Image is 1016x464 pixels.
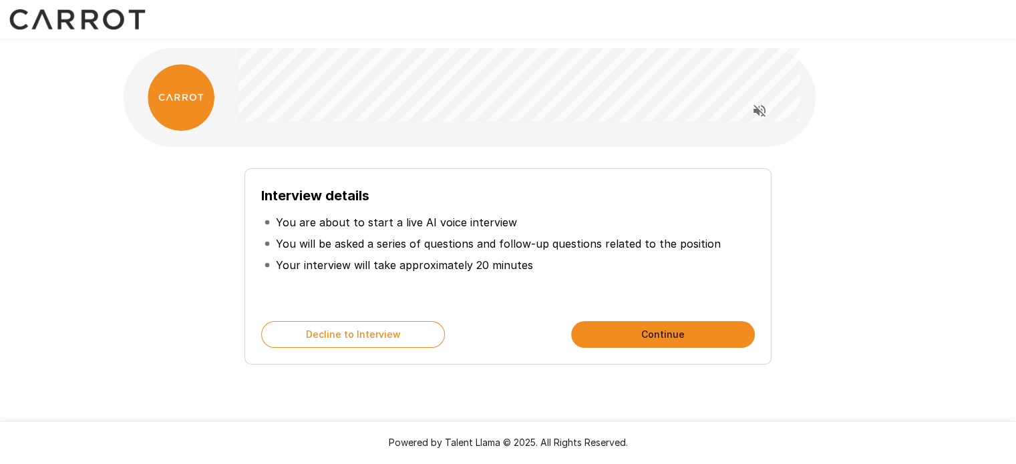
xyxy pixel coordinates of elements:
[276,257,533,273] p: Your interview will take approximately 20 minutes
[261,188,369,204] b: Interview details
[276,214,517,230] p: You are about to start a live AI voice interview
[148,64,214,131] img: carrot_logo.png
[261,321,445,348] button: Decline to Interview
[571,321,755,348] button: Continue
[746,97,773,124] button: Read questions aloud
[276,236,721,252] p: You will be asked a series of questions and follow-up questions related to the position
[16,436,1000,449] p: Powered by Talent Llama © 2025. All Rights Reserved.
